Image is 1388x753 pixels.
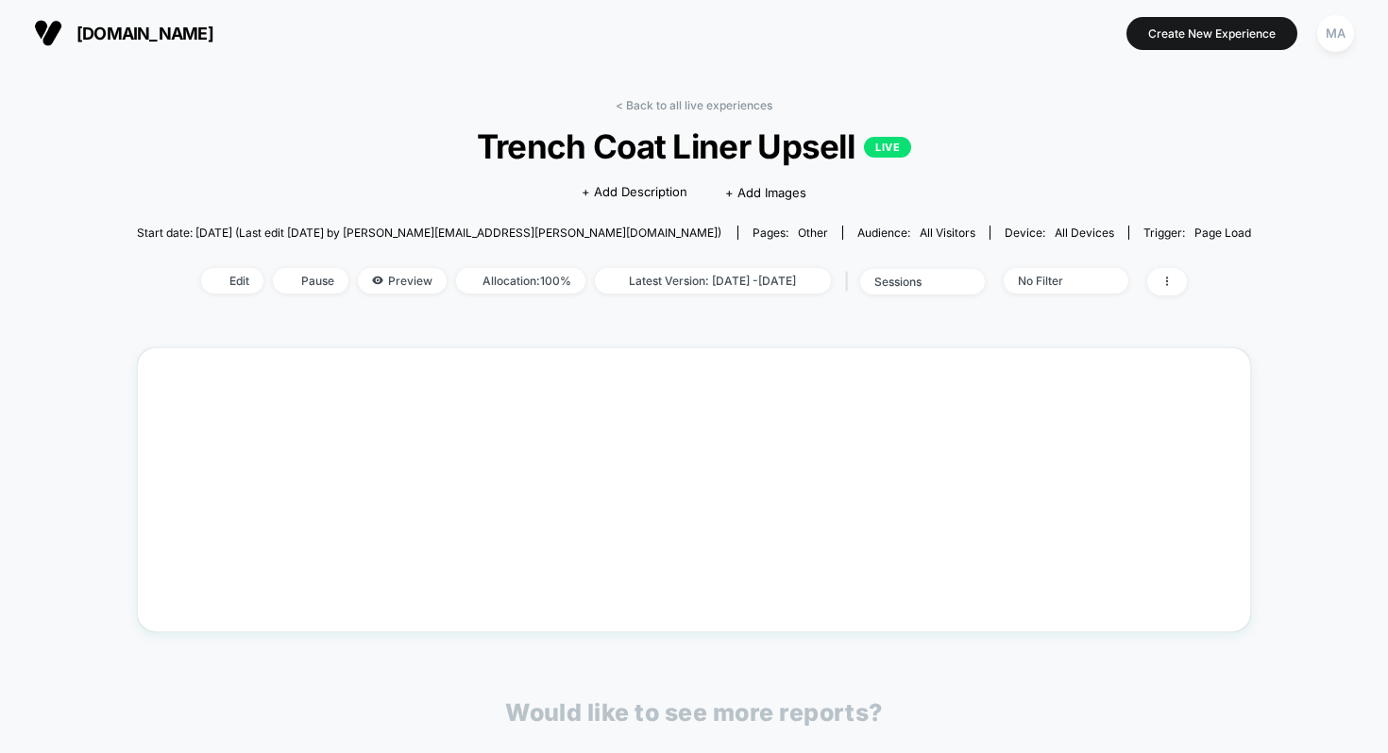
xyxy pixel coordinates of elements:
span: Pause [273,268,348,293]
p: LIVE [864,137,911,158]
span: Latest Version: [DATE] - [DATE] [595,268,831,293]
button: Create New Experience [1126,17,1297,50]
span: Allocation: 100% [456,268,585,293]
a: < Back to all live experiences [616,98,772,112]
span: other [798,226,828,240]
button: MA [1312,14,1360,53]
img: Visually logo [34,19,62,47]
div: sessions [874,275,950,289]
span: Start date: [DATE] (Last edit [DATE] by [PERSON_NAME][EMAIL_ADDRESS][PERSON_NAME][DOMAIN_NAME]) [137,226,721,240]
button: [DOMAIN_NAME] [28,18,219,48]
div: Trigger: [1143,226,1251,240]
div: No Filter [1018,274,1093,288]
div: MA [1317,15,1354,52]
span: Device: [990,226,1128,240]
span: + Add Images [725,185,806,200]
span: | [840,268,860,295]
span: [DOMAIN_NAME] [76,24,213,43]
span: all devices [1055,226,1114,240]
span: Trench Coat Liner Upsell [193,126,1195,166]
span: All Visitors [920,226,975,240]
p: Would like to see more reports? [505,698,883,727]
span: Edit [201,268,263,293]
span: Preview [358,268,447,293]
div: Audience: [857,226,975,240]
div: Pages: [753,226,828,240]
span: Page Load [1194,226,1251,240]
span: + Add Description [582,183,687,202]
